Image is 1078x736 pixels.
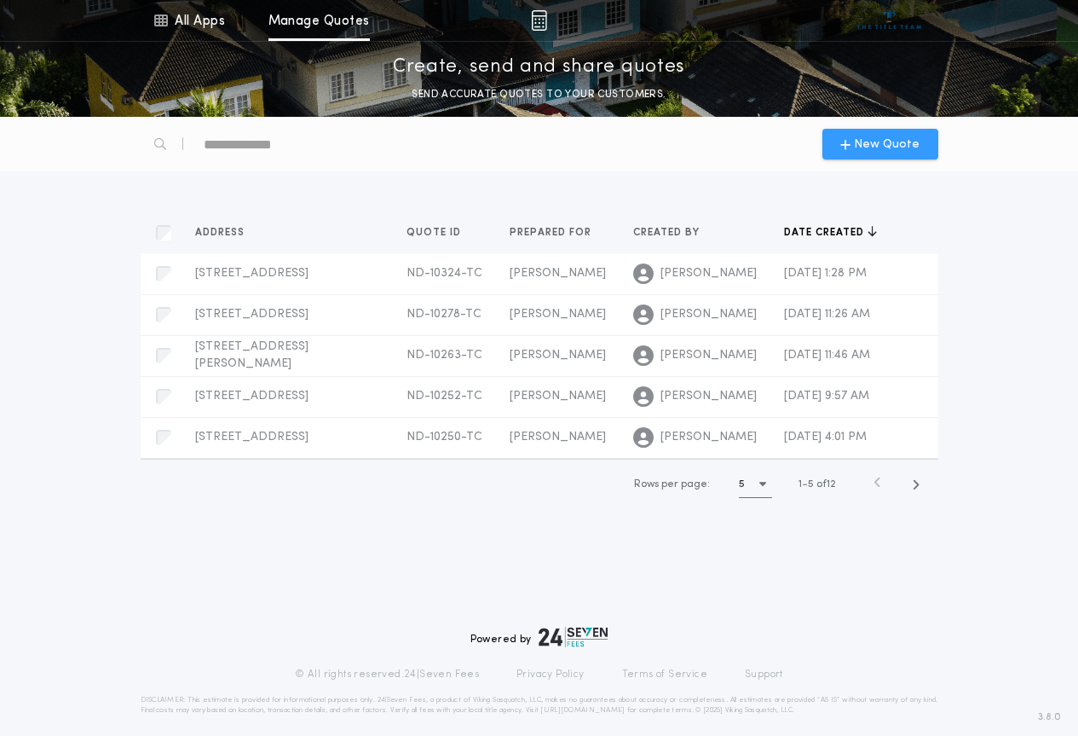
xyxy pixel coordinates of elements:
span: ND-10252-TC [406,390,482,403]
a: Privacy Policy [516,668,585,681]
button: New Quote [822,129,938,159]
span: [PERSON_NAME] [510,308,606,321]
span: [STREET_ADDRESS][PERSON_NAME] [195,340,308,370]
span: [DATE] 1:28 PM [784,267,867,280]
h1: 5 [739,476,745,493]
button: Created by [633,224,712,241]
span: 5 [808,479,814,490]
span: Created by [633,226,703,240]
span: [PERSON_NAME] [510,267,606,280]
a: Terms of Service [622,668,707,681]
span: ND-10278-TC [406,308,481,321]
button: Date created [784,224,877,241]
span: [PERSON_NAME] [660,429,757,446]
span: [DATE] 11:46 AM [784,349,870,362]
span: ND-10250-TC [406,431,482,443]
span: [PERSON_NAME] [660,306,757,323]
span: [PERSON_NAME] [660,388,757,405]
p: Create, send and share quotes [393,54,685,81]
span: [DATE] 4:01 PM [784,431,867,443]
span: ND-10263-TC [406,349,482,362]
span: [PERSON_NAME] [660,347,757,364]
span: [PERSON_NAME] [510,349,606,362]
button: Address [195,224,257,241]
img: logo [539,627,608,647]
div: Powered by [470,627,608,647]
img: vs-icon [857,12,921,29]
span: [STREET_ADDRESS] [195,431,308,443]
span: [PERSON_NAME] [510,431,606,443]
a: Support [745,668,783,681]
img: img [531,10,547,31]
span: Quote ID [406,226,464,240]
span: [DATE] 11:26 AM [784,308,870,321]
span: 1 [798,479,802,490]
span: Date created [784,226,868,240]
p: SEND ACCURATE QUOTES TO YOUR CUSTOMERS. [412,86,666,103]
span: ND-10324-TC [406,267,482,280]
span: [PERSON_NAME] [510,390,606,403]
span: Prepared for [510,226,595,240]
span: [PERSON_NAME] [660,265,757,282]
p: © All rights reserved. 24|Seven Fees [295,668,479,681]
span: Address [195,226,248,240]
button: Quote ID [406,224,474,241]
span: [STREET_ADDRESS] [195,390,308,403]
button: 5 [739,471,772,498]
a: [URL][DOMAIN_NAME] [540,707,625,714]
span: [STREET_ADDRESS] [195,308,308,321]
span: [DATE] 9:57 AM [784,390,869,403]
span: New Quote [854,136,919,154]
span: 3.8.0 [1038,710,1061,725]
span: [STREET_ADDRESS] [195,267,308,280]
p: DISCLAIMER: This estimate is provided for informational purposes only. 24|Seven Fees, a product o... [141,695,938,716]
span: of 12 [816,477,836,492]
span: Rows per page: [634,479,710,490]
